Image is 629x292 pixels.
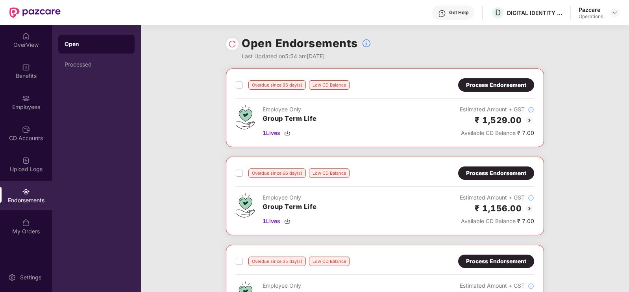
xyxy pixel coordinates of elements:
span: 1 Lives [263,129,280,137]
div: Estimated Amount + GST [460,105,534,114]
h2: ₹ 1,156.00 [475,202,522,215]
div: Low CD Balance [309,168,350,178]
div: Employee Only [263,105,317,114]
div: Overdue since 66 day(s) [248,168,306,178]
h3: Group Term Life [263,202,317,212]
div: Process Endorsement [466,81,526,89]
div: Processed [65,61,128,68]
span: Available CD Balance [461,218,516,224]
img: svg+xml;base64,PHN2ZyBpZD0iRHJvcGRvd24tMzJ4MzIiIHhtbG5zPSJodHRwOi8vd3d3LnczLm9yZy8yMDAwL3N2ZyIgd2... [612,9,618,16]
img: svg+xml;base64,PHN2ZyBpZD0iVXBsb2FkX0xvZ3MiIGRhdGEtbmFtZT0iVXBsb2FkIExvZ3MiIHhtbG5zPSJodHRwOi8vd3... [22,157,30,164]
img: svg+xml;base64,PHN2ZyBpZD0iSW5mb18tXzMyeDMyIiBkYXRhLW5hbWU9IkluZm8gLSAzMngzMiIgeG1sbnM9Imh0dHA6Ly... [528,107,534,113]
span: 1 Lives [263,217,280,225]
div: Low CD Balance [309,257,350,266]
h3: Group Term Life [263,114,317,124]
img: svg+xml;base64,PHN2ZyBpZD0iRG93bmxvYWQtMzJ4MzIiIHhtbG5zPSJodHRwOi8vd3d3LnczLm9yZy8yMDAwL3N2ZyIgd2... [284,130,290,136]
img: svg+xml;base64,PHN2ZyBpZD0iRW5kb3JzZW1lbnRzIiB4bWxucz0iaHR0cDovL3d3dy53My5vcmcvMjAwMC9zdmciIHdpZH... [22,188,30,196]
img: svg+xml;base64,PHN2ZyB4bWxucz0iaHR0cDovL3d3dy53My5vcmcvMjAwMC9zdmciIHdpZHRoPSI0Ny43MTQiIGhlaWdodD... [236,193,255,218]
div: ₹ 7.00 [460,129,534,137]
div: Open [65,40,128,48]
img: svg+xml;base64,PHN2ZyBpZD0iTXlfT3JkZXJzIiBkYXRhLW5hbWU9Ik15IE9yZGVycyIgeG1sbnM9Imh0dHA6Ly93d3cudz... [22,219,30,227]
div: Estimated Amount + GST [460,193,534,202]
img: svg+xml;base64,PHN2ZyBpZD0iSGVscC0zMngzMiIgeG1sbnM9Imh0dHA6Ly93d3cudzMub3JnLzIwMDAvc3ZnIiB3aWR0aD... [438,9,446,17]
h1: Open Endorsements [242,35,358,52]
div: Overdue since 35 day(s) [248,257,306,266]
div: Employee Only [263,193,317,202]
img: svg+xml;base64,PHN2ZyBpZD0iUmVsb2FkLTMyeDMyIiB4bWxucz0iaHR0cDovL3d3dy53My5vcmcvMjAwMC9zdmciIHdpZH... [228,40,236,48]
img: svg+xml;base64,PHN2ZyBpZD0iQmVuZWZpdHMiIHhtbG5zPSJodHRwOi8vd3d3LnczLm9yZy8yMDAwL3N2ZyIgd2lkdGg9Ij... [22,63,30,71]
div: Settings [18,274,44,281]
img: svg+xml;base64,PHN2ZyBpZD0iQ0RfQWNjb3VudHMiIGRhdGEtbmFtZT0iQ0QgQWNjb3VudHMiIHhtbG5zPSJodHRwOi8vd3... [22,126,30,133]
div: Overdue since 96 day(s) [248,80,306,90]
div: Estimated Amount + GST [460,281,534,290]
img: svg+xml;base64,PHN2ZyB4bWxucz0iaHR0cDovL3d3dy53My5vcmcvMjAwMC9zdmciIHdpZHRoPSI0Ny43MTQiIGhlaWdodD... [236,105,255,129]
img: svg+xml;base64,PHN2ZyBpZD0iSG9tZSIgeG1sbnM9Imh0dHA6Ly93d3cudzMub3JnLzIwMDAvc3ZnIiB3aWR0aD0iMjAiIG... [22,32,30,40]
div: Employee Only [263,281,317,290]
div: Pazcare [579,6,603,13]
img: svg+xml;base64,PHN2ZyBpZD0iQmFjay0yMHgyMCIgeG1sbnM9Imh0dHA6Ly93d3cudzMub3JnLzIwMDAvc3ZnIiB3aWR0aD... [525,116,534,125]
img: svg+xml;base64,PHN2ZyBpZD0iSW5mb18tXzMyeDMyIiBkYXRhLW5hbWU9IkluZm8gLSAzMngzMiIgeG1sbnM9Imh0dHA6Ly... [528,195,534,201]
div: Process Endorsement [466,169,526,177]
img: svg+xml;base64,PHN2ZyBpZD0iRG93bmxvYWQtMzJ4MzIiIHhtbG5zPSJodHRwOi8vd3d3LnczLm9yZy8yMDAwL3N2ZyIgd2... [284,218,290,224]
div: Low CD Balance [309,80,350,90]
img: New Pazcare Logo [9,7,61,18]
div: Get Help [449,9,468,16]
img: svg+xml;base64,PHN2ZyBpZD0iU2V0dGluZy0yMHgyMCIgeG1sbnM9Imh0dHA6Ly93d3cudzMub3JnLzIwMDAvc3ZnIiB3aW... [8,274,16,281]
div: Process Endorsement [466,257,526,266]
img: svg+xml;base64,PHN2ZyBpZD0iSW5mb18tXzMyeDMyIiBkYXRhLW5hbWU9IkluZm8gLSAzMngzMiIgeG1sbnM9Imh0dHA6Ly... [362,39,371,48]
div: Last Updated on 5:54 am[DATE] [242,52,371,61]
div: DIGITAL IDENTITY INDIA PRIVATE LIMITED [507,9,562,17]
img: svg+xml;base64,PHN2ZyBpZD0iQmFjay0yMHgyMCIgeG1sbnM9Imh0dHA6Ly93d3cudzMub3JnLzIwMDAvc3ZnIiB3aWR0aD... [525,204,534,213]
span: D [495,8,501,17]
div: ₹ 7.00 [460,217,534,225]
img: svg+xml;base64,PHN2ZyBpZD0iRW1wbG95ZWVzIiB4bWxucz0iaHR0cDovL3d3dy53My5vcmcvMjAwMC9zdmciIHdpZHRoPS... [22,94,30,102]
h2: ₹ 1,529.00 [475,114,522,127]
div: Operations [579,13,603,20]
img: svg+xml;base64,PHN2ZyBpZD0iSW5mb18tXzMyeDMyIiBkYXRhLW5hbWU9IkluZm8gLSAzMngzMiIgeG1sbnM9Imh0dHA6Ly... [528,283,534,289]
span: Available CD Balance [461,129,516,136]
